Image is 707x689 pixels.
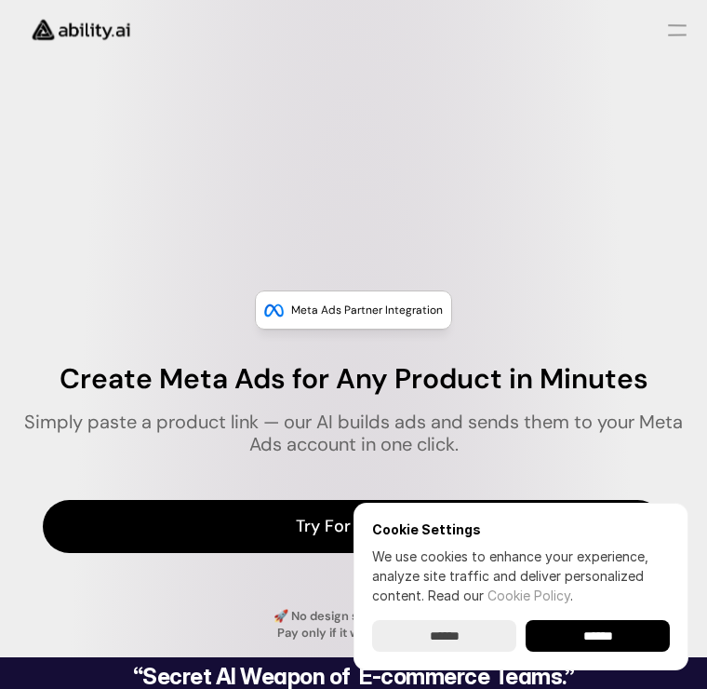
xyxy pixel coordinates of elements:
h4: Try For Free [296,515,390,538]
h1: Simply paste a product link — our AI builds ads and sends them to your Meta Ads account in one cl... [15,411,692,455]
p: Meta Ads Partner Integration [291,301,443,319]
a: Try For Free [43,500,664,553]
p: We use cookies to enhance your experience, analyze site traffic and deliver personalized content. [372,547,670,605]
h6: Cookie Settings [372,521,670,537]
h4: 🚀 No design skills required. Pay only if it works for you. [175,608,532,642]
span: Read our . [428,588,573,603]
a: Cookie Policy [487,588,570,603]
h1: Create Meta Ads for Any Product in Minutes [15,362,692,396]
h2: “Secret AI Weapon of E-commerce Teams.” [19,666,688,688]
